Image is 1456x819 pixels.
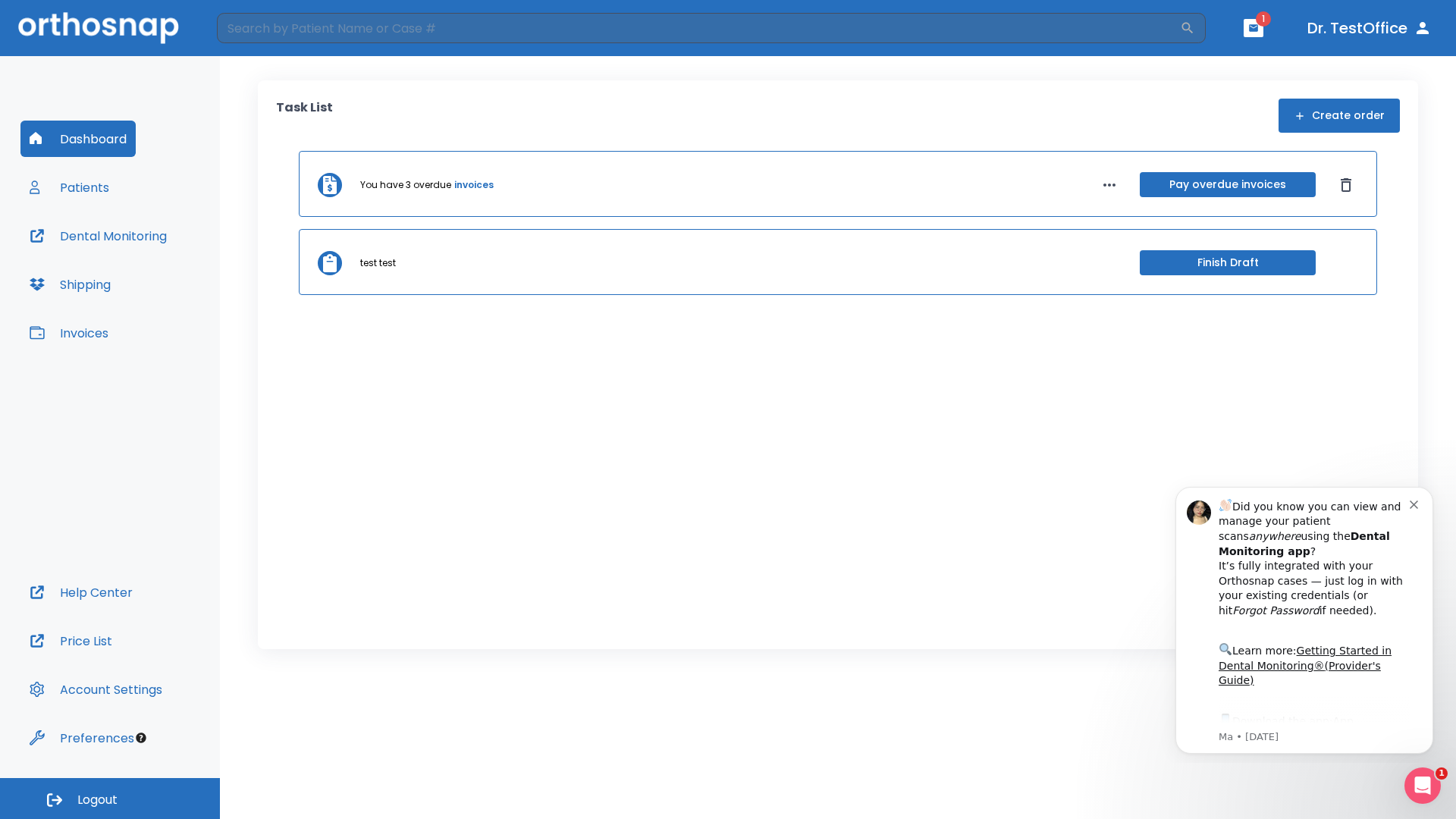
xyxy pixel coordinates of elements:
[20,671,171,708] button: Account Settings
[20,623,121,659] button: Price List
[20,574,142,610] button: Help Center
[1301,14,1438,42] button: Dr. TestOffice
[257,24,269,36] button: Dismiss notification
[20,720,143,756] button: Preferences
[20,121,136,157] button: Dashboard
[77,792,118,808] span: Logout
[360,178,451,192] p: You have 3 overdue
[1140,250,1316,275] button: Finish Draft
[1404,767,1441,804] iframe: Intercom live chat
[134,731,148,745] div: Tooltip anchor
[217,13,1180,43] input: Search by Patient Name or Case #
[20,218,176,254] button: Dental Monitoring
[1140,172,1316,197] button: Pay overdue invoices
[18,12,179,43] img: Orthosnap
[1256,11,1271,27] span: 1
[276,99,333,133] p: Task List
[20,169,118,206] button: Patients
[1436,767,1448,780] span: 1
[20,266,120,303] button: Shipping
[360,256,396,270] p: test test
[1334,173,1358,197] button: Dismiss
[1153,473,1456,763] iframe: Intercom notifications message
[66,257,257,271] p: Message from Ma, sent 6w ago
[66,238,257,315] div: Download the app: | ​ Let us know if you need help getting started!
[66,242,201,269] a: App Store
[1279,99,1400,133] button: Create order
[20,315,118,351] button: Invoices
[454,178,494,192] a: invoices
